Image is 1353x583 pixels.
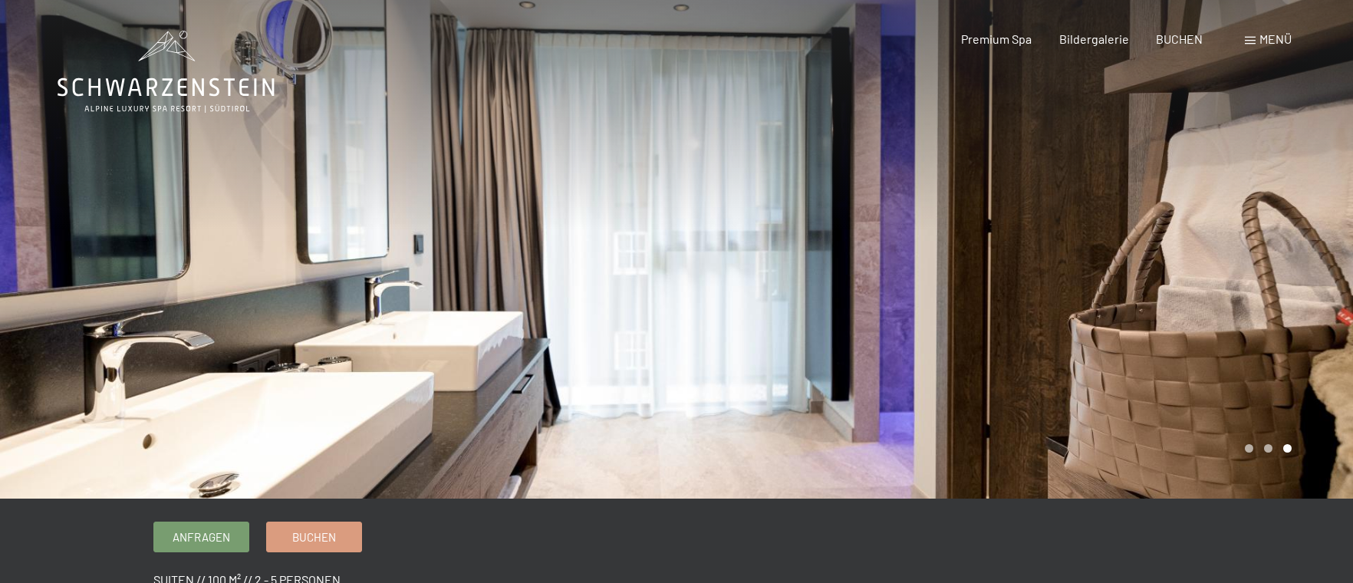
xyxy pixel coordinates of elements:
[267,522,361,552] a: Buchen
[1059,31,1129,46] a: Bildergalerie
[961,31,1032,46] a: Premium Spa
[1156,31,1203,46] a: BUCHEN
[173,529,230,545] span: Anfragen
[1259,31,1292,46] span: Menü
[154,522,249,552] a: Anfragen
[292,529,336,545] span: Buchen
